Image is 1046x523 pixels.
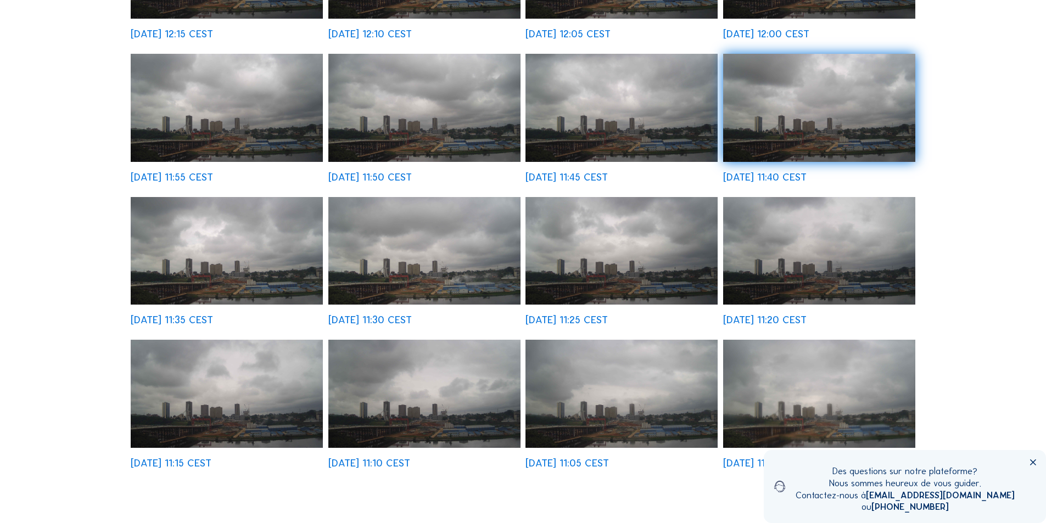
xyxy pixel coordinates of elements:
[525,340,718,448] img: image_27937976
[328,458,410,469] div: [DATE] 11:10 CEST
[871,501,949,512] a: [PHONE_NUMBER]
[866,490,1015,500] a: [EMAIL_ADDRESS][DOMAIN_NAME]
[525,197,718,305] img: image_27938572
[525,29,611,40] div: [DATE] 12:05 CEST
[796,490,1015,502] div: Contactez-nous à
[328,54,521,162] img: image_27939366
[328,172,412,183] div: [DATE] 11:50 CEST
[131,458,211,469] div: [DATE] 11:15 CEST
[328,315,412,325] div: [DATE] 11:30 CEST
[131,29,213,40] div: [DATE] 12:15 CEST
[796,501,1015,513] div: ou
[723,315,807,325] div: [DATE] 11:20 CEST
[525,172,608,183] div: [DATE] 11:45 CEST
[328,29,412,40] div: [DATE] 12:10 CEST
[796,477,1015,490] div: Nous sommes heureux de vous guider.
[131,340,323,448] img: image_27938339
[131,197,323,305] img: image_27938986
[723,340,915,448] img: image_27937893
[525,315,608,325] div: [DATE] 11:25 CEST
[796,465,1015,477] div: Des questions sur notre plateforme?
[525,54,718,162] img: image_27939187
[723,29,809,40] div: [DATE] 12:00 CEST
[131,54,323,162] img: image_27939542
[723,172,807,183] div: [DATE] 11:40 CEST
[774,465,785,507] img: operator
[131,172,213,183] div: [DATE] 11:55 CEST
[328,197,521,305] img: image_27938792
[131,315,213,325] div: [DATE] 11:35 CEST
[723,458,808,469] div: [DATE] 11:00 CEST
[723,197,915,305] img: image_27938422
[723,54,915,162] img: image_27939014
[525,458,609,469] div: [DATE] 11:05 CEST
[328,340,521,448] img: image_27938181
